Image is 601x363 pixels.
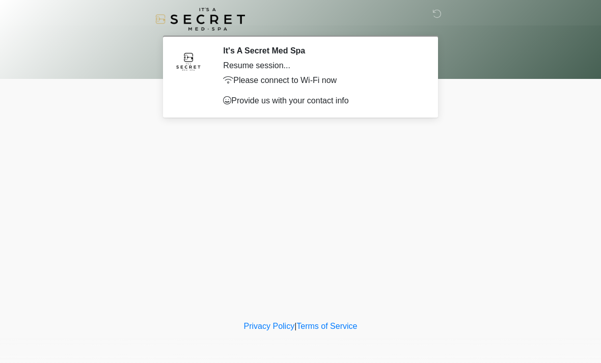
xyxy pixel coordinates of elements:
[158,37,443,44] h1: ‎ ‎
[173,46,204,76] img: Agent Avatar
[223,95,420,107] p: Provide us with your contact info
[244,322,295,330] a: Privacy Policy
[155,8,245,31] img: It's A Secret Med Spa Logo
[294,322,296,330] a: |
[296,322,357,330] a: Terms of Service
[223,46,420,55] h2: It's A Secret Med Spa
[223,60,420,72] div: Resume session...
[223,74,420,87] p: Please connect to Wi-Fi now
